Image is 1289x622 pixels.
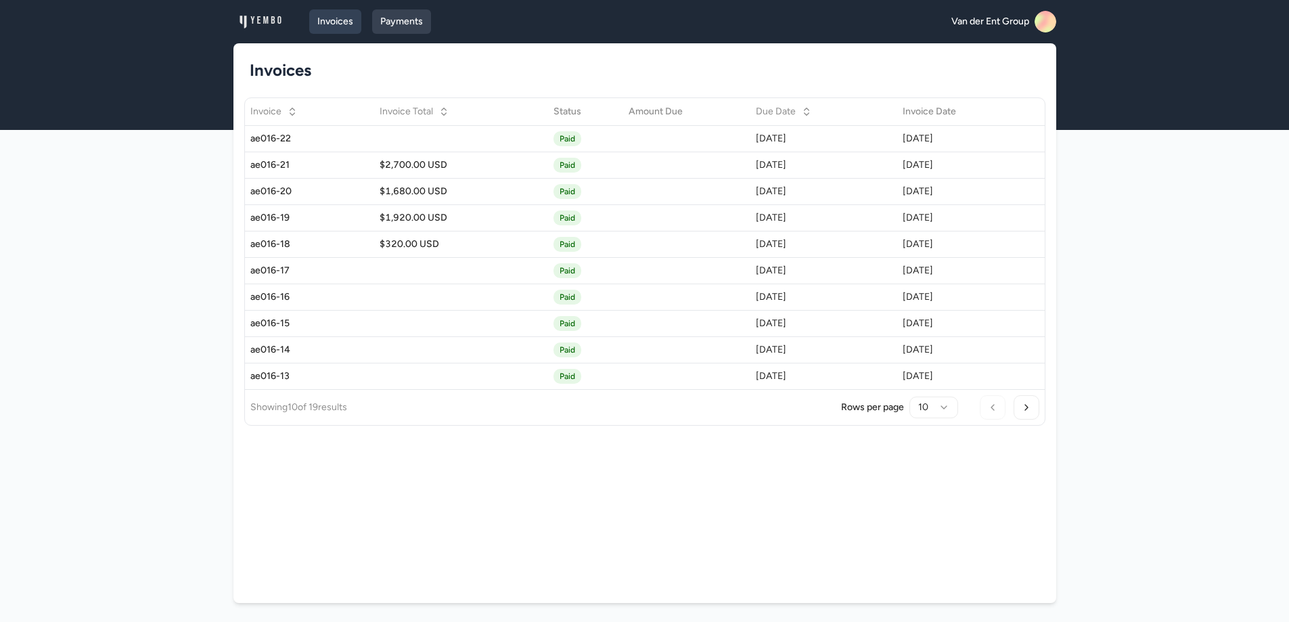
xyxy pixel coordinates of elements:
[242,99,306,124] button: Invoice
[553,184,581,199] span: Paid
[903,185,1018,198] div: [DATE]
[250,401,347,414] p: Showing 10 of 19 results
[250,290,369,304] div: ae016-16
[756,317,892,330] div: [DATE]
[239,11,282,32] img: logo_1739579967.png
[756,264,892,277] div: [DATE]
[748,99,820,124] button: Due Date
[553,158,581,173] span: Paid
[756,290,892,304] div: [DATE]
[756,105,796,118] span: Due Date
[903,158,1018,172] div: [DATE]
[553,342,581,357] span: Paid
[250,185,369,198] div: ae016-20
[951,15,1029,28] span: Van der Ent Group
[623,98,750,125] th: Amount Due
[903,370,1018,383] div: [DATE]
[553,210,581,225] span: Paid
[250,238,369,251] div: ae016-18
[756,238,892,251] div: [DATE]
[250,158,369,172] div: ae016-21
[756,211,892,225] div: [DATE]
[371,99,457,124] button: Invoice Total
[250,264,369,277] div: ae016-17
[250,132,369,146] div: ae016-22
[951,11,1056,32] a: Van der Ent Group
[372,9,431,34] a: Payments
[841,401,904,414] p: Rows per page
[903,290,1018,304] div: [DATE]
[756,158,892,172] div: [DATE]
[380,105,433,118] span: Invoice Total
[553,263,581,278] span: Paid
[380,211,542,225] div: $1,920.00 USD
[548,98,624,125] th: Status
[250,343,369,357] div: ae016-14
[380,185,542,198] div: $1,680.00 USD
[903,343,1018,357] div: [DATE]
[903,211,1018,225] div: [DATE]
[309,9,361,34] a: Invoices
[897,98,1023,125] th: Invoice Date
[903,264,1018,277] div: [DATE]
[903,317,1018,330] div: [DATE]
[903,132,1018,146] div: [DATE]
[380,158,542,172] div: $2,700.00 USD
[250,60,1029,81] h1: Invoices
[553,237,581,252] span: Paid
[250,370,369,383] div: ae016-13
[553,316,581,331] span: Paid
[380,238,542,251] div: $320.00 USD
[250,105,281,118] span: Invoice
[756,343,892,357] div: [DATE]
[553,290,581,305] span: Paid
[553,369,581,384] span: Paid
[756,370,892,383] div: [DATE]
[553,131,581,146] span: Paid
[250,317,369,330] div: ae016-15
[756,185,892,198] div: [DATE]
[250,211,369,225] div: ae016-19
[903,238,1018,251] div: [DATE]
[756,132,892,146] div: [DATE]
